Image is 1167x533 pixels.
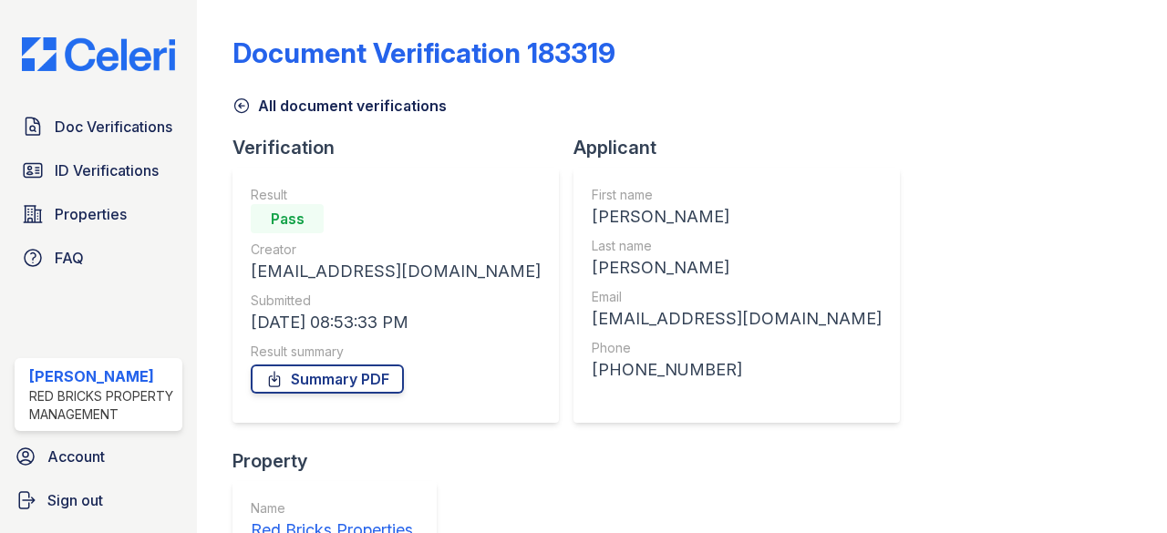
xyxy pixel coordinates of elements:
div: Phone [592,339,882,357]
a: Sign out [7,482,190,518]
span: FAQ [55,247,84,269]
span: Properties [55,203,127,225]
a: All document verifications [232,95,447,117]
div: [EMAIL_ADDRESS][DOMAIN_NAME] [251,259,541,284]
img: CE_Logo_Blue-a8612792a0a2168367f1c8372b55b34899dd931a85d93a1a3d3e32e68fde9ad4.png [7,37,190,72]
div: Submitted [251,292,541,310]
a: Doc Verifications [15,108,182,145]
div: Applicant [573,135,914,160]
div: First name [592,186,882,204]
div: [PERSON_NAME] [29,365,175,387]
div: Pass [251,204,324,233]
span: Sign out [47,489,103,511]
span: Doc Verifications [55,116,172,138]
div: Name [251,499,413,518]
div: [PERSON_NAME] [592,204,882,230]
div: [PHONE_NUMBER] [592,357,882,383]
div: Creator [251,241,541,259]
a: ID Verifications [15,152,182,189]
div: Email [592,288,882,306]
div: Last name [592,237,882,255]
div: Verification [232,135,573,160]
span: Account [47,446,105,467]
a: Summary PDF [251,364,404,394]
a: Account [7,438,190,475]
div: Result [251,186,541,204]
span: ID Verifications [55,159,159,181]
a: Properties [15,196,182,232]
div: [PERSON_NAME] [592,255,882,281]
a: FAQ [15,240,182,276]
div: Red Bricks Property Management [29,387,175,424]
div: Document Verification 183319 [232,36,615,69]
div: [EMAIL_ADDRESS][DOMAIN_NAME] [592,306,882,332]
div: Result summary [251,343,541,361]
div: [DATE] 08:53:33 PM [251,310,541,335]
div: Property [232,448,451,474]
